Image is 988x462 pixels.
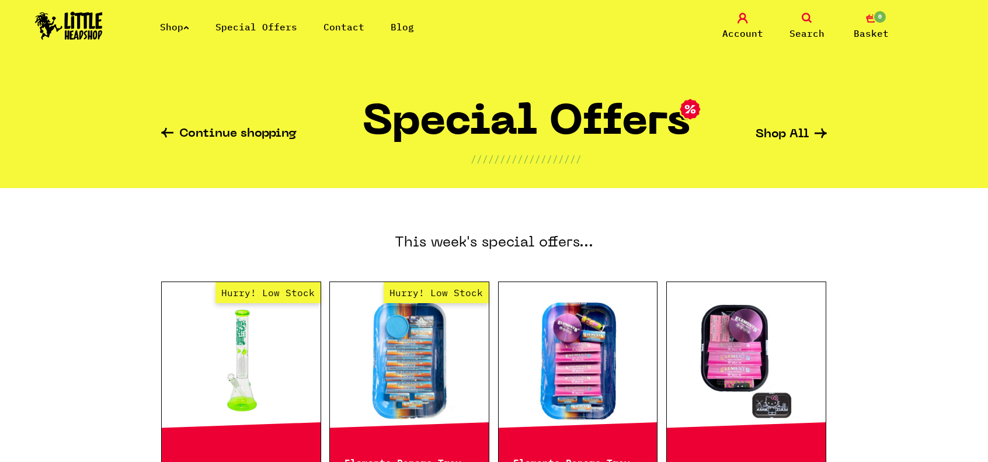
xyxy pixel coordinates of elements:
[471,152,582,166] p: ///////////////////
[842,13,900,40] a: 0 Basket
[35,12,103,40] img: Little Head Shop Logo
[161,128,297,141] a: Continue shopping
[215,21,297,33] a: Special Offers
[391,21,414,33] a: Blog
[215,282,321,303] span: Hurry! Low Stock
[756,128,827,141] a: Shop All
[162,303,321,419] a: Hurry! Low Stock
[160,21,189,33] a: Shop
[789,26,825,40] span: Search
[161,188,827,282] h3: This week's special offers...
[778,13,836,40] a: Search
[722,26,763,40] span: Account
[363,103,690,152] h1: Special Offers
[330,303,489,419] a: Hurry! Low Stock
[854,26,889,40] span: Basket
[384,282,489,303] span: Hurry! Low Stock
[323,21,364,33] a: Contact
[873,10,887,24] span: 0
